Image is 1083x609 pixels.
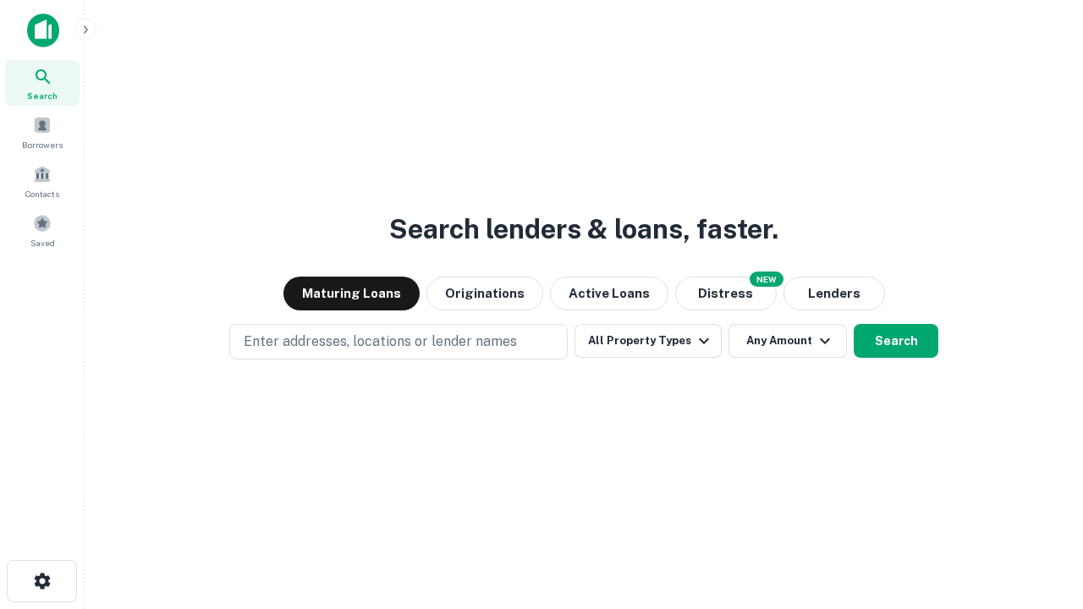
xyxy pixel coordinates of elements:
[675,277,777,310] button: Search distressed loans with lien and other non-mortgage details.
[550,277,668,310] button: Active Loans
[5,60,80,106] a: Search
[229,324,568,359] button: Enter addresses, locations or lender names
[389,209,778,250] h3: Search lenders & loans, faster.
[426,277,543,310] button: Originations
[854,324,938,358] button: Search
[750,272,783,287] div: NEW
[25,187,59,200] span: Contacts
[244,332,517,352] p: Enter addresses, locations or lender names
[5,158,80,204] a: Contacts
[283,277,420,310] button: Maturing Loans
[30,236,55,250] span: Saved
[728,324,847,358] button: Any Amount
[783,277,885,310] button: Lenders
[998,474,1083,555] iframe: Chat Widget
[22,138,63,151] span: Borrowers
[5,207,80,253] a: Saved
[574,324,722,358] button: All Property Types
[5,109,80,155] a: Borrowers
[27,89,58,102] span: Search
[27,14,59,47] img: capitalize-icon.png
